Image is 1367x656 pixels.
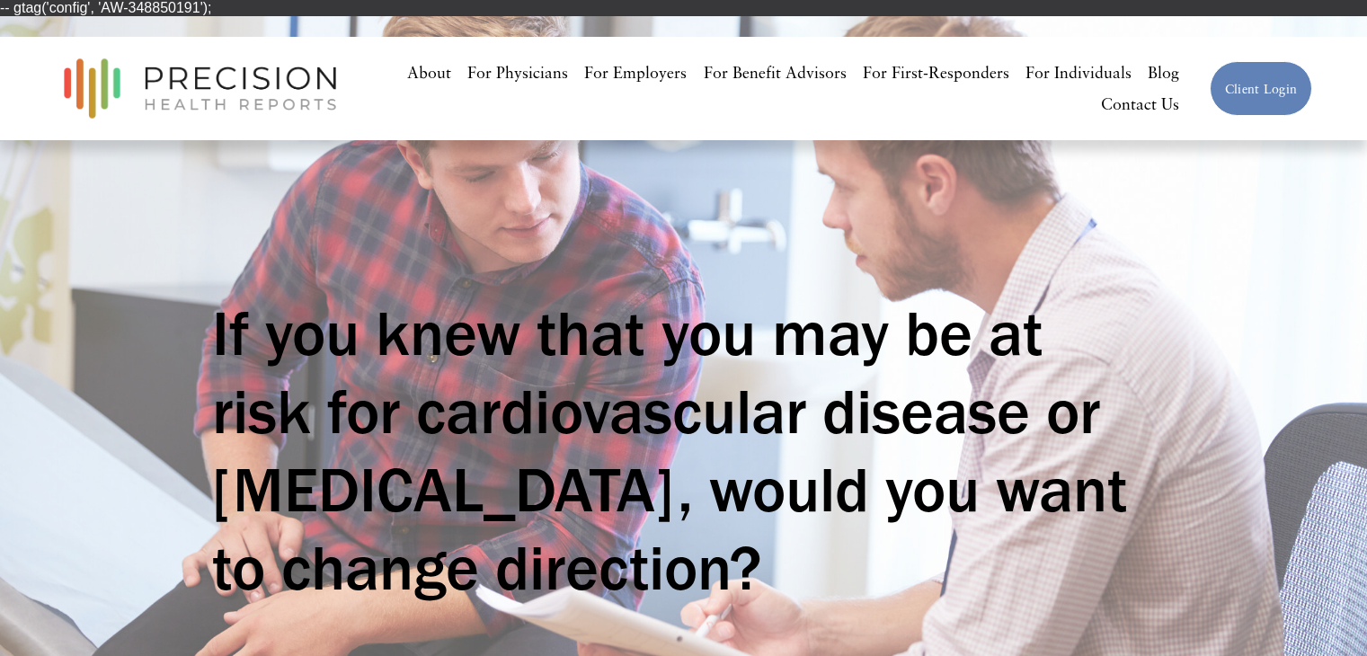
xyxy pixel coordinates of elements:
a: Blog [1148,57,1179,89]
a: For Benefit Advisors [704,57,847,89]
a: Client Login [1210,61,1312,116]
h1: If you knew that you may be at risk for cardiovascular disease or [MEDICAL_DATA], would you want ... [212,294,1156,607]
a: About [407,57,451,89]
a: For Physicians [467,57,568,89]
img: Precision Health Reports [55,50,346,127]
a: Contact Us [1101,89,1179,121]
a: For First-Responders [863,57,1009,89]
a: For Individuals [1025,57,1132,89]
a: For Employers [584,57,687,89]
